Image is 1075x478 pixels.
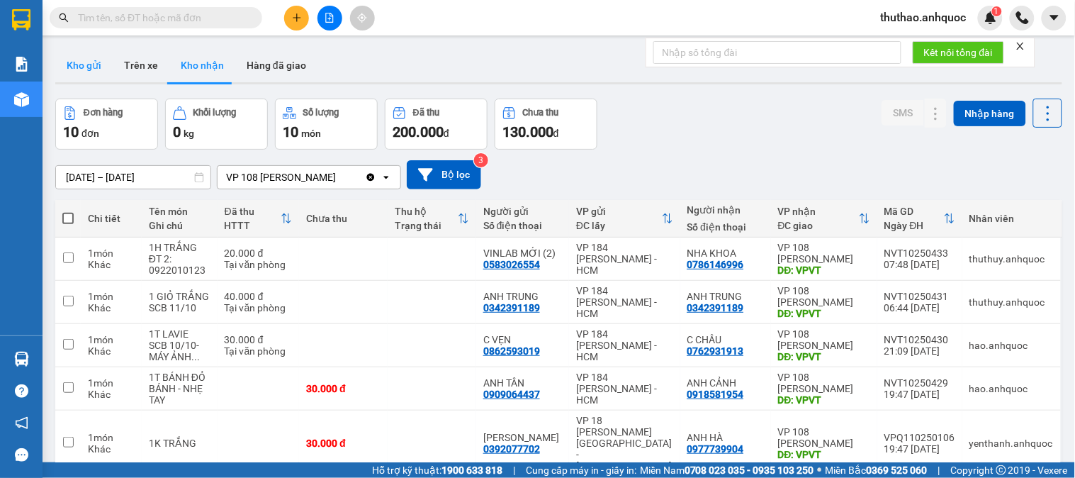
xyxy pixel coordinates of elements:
input: Selected VP 108 Lê Hồng Phong - Vũng Tàu. [337,170,339,184]
span: close [1015,41,1025,51]
div: 0982083375 [135,80,249,100]
span: kg [184,128,194,139]
button: Hàng đã giao [235,48,317,82]
div: VP 108 [PERSON_NAME] [778,426,870,449]
div: 0902651636 [12,63,125,83]
span: plus [292,13,302,23]
div: 0862593019 [483,345,540,357]
span: đơn [81,128,99,139]
div: ANH HÀ [687,432,764,443]
div: VP 108 [PERSON_NAME] [778,242,870,265]
strong: 0369 525 060 [867,465,928,476]
div: NVT10250431 [884,291,955,302]
span: file-add [325,13,334,23]
div: Khác [88,389,135,400]
th: Toggle SortBy [877,200,962,238]
div: VP 184 [PERSON_NAME] - HCM [576,372,672,406]
span: 10 [283,123,298,140]
div: ANH MINH [483,432,562,443]
div: C CHÂU [687,334,764,345]
div: 1T BÁNH ĐỎ [149,372,210,383]
div: VP nhận [778,206,859,217]
div: 0909064437 [483,389,540,400]
div: yenthanh.anhquoc [969,438,1054,449]
div: 30.000 đ [225,334,293,345]
div: DĐ: VPVT [778,265,870,276]
div: ANH CẢNH [687,377,764,389]
div: Ghi chú [149,220,210,231]
sup: 3 [474,153,488,167]
div: 0342391189 [687,302,744,313]
button: Nhập hàng [954,101,1026,126]
div: VP 108 [PERSON_NAME] [778,328,870,351]
svg: Clear value [365,172,376,183]
span: message [15,448,28,462]
span: đ [553,128,559,139]
th: Toggle SortBy [569,200,680,238]
div: hao.anhquoc [969,340,1054,351]
span: Gửi: [12,13,34,28]
button: Đã thu200.000đ [385,99,488,150]
button: plus [284,6,309,30]
div: 1 món [88,432,135,443]
div: VPQ110250106 [884,432,955,443]
div: ĐC lấy [576,220,661,231]
img: solution-icon [14,57,29,72]
div: Người gửi [483,206,562,217]
div: VINLAB MỚI (2) [483,248,562,259]
span: 10 [63,123,79,140]
div: VP 184 [PERSON_NAME] - HCM [576,285,672,319]
div: Thu hộ [395,206,458,217]
div: DĐ: VPVT [778,449,870,460]
div: 40.000 đ [225,291,293,302]
span: 200.000 [393,123,444,140]
div: SCB 10/10-MÁY ẢNH-NHẸ TAY- KO BAO BỂ [149,340,210,362]
input: Tìm tên, số ĐT hoặc mã đơn [78,10,245,26]
sup: 1 [992,6,1002,16]
strong: 0708 023 035 - 0935 103 250 [685,465,814,476]
div: Tại văn phòng [225,259,293,270]
div: 06:44 [DATE] [884,302,955,313]
button: aim [350,6,375,30]
div: Tên món [149,206,210,217]
button: Kho gửi [55,48,113,82]
div: Số lượng [303,108,339,118]
th: Toggle SortBy [218,200,300,238]
div: C VẸN [483,334,562,345]
div: 1 GIỎ TRẮNG [149,291,210,302]
img: phone-icon [1016,11,1029,24]
div: Đã thu [413,108,439,118]
span: món [301,128,321,139]
span: search [59,13,69,23]
img: icon-new-feature [984,11,997,24]
div: BÁNH - NHẸ TAY [149,383,210,406]
img: warehouse-icon [14,92,29,107]
div: VP 108 [PERSON_NAME] [778,285,870,308]
svg: open [381,172,392,183]
button: Khối lượng0kg [165,99,268,150]
div: Đơn hàng [84,108,123,118]
span: Hỗ trợ kỹ thuật: [372,462,502,478]
div: Khối lượng [193,108,237,118]
div: Trạng thái [395,220,458,231]
span: Nhận: [135,13,169,28]
button: Bộ lọc [407,160,481,189]
div: VP 184 [PERSON_NAME] - HCM [576,242,672,276]
div: NVT10250430 [884,334,955,345]
div: Số điện thoại [687,221,764,233]
div: 0392077702 [483,443,540,455]
button: Đơn hàng10đơn [55,99,158,150]
button: caret-down [1042,6,1066,30]
div: 20.000 đ [225,248,293,259]
div: VP 184 [PERSON_NAME] - HCM [135,12,249,63]
div: DĐ: VPVT [778,308,870,319]
button: Trên xe [113,48,169,82]
div: Chi tiết [88,213,135,224]
div: 1 món [88,248,135,259]
div: ANH TRUNG [687,291,764,302]
div: A NGỌC [135,63,249,80]
div: Người nhận [687,204,764,216]
div: 0786146996 [687,259,744,270]
div: Tại văn phòng [225,345,293,357]
span: notification [15,416,28,430]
